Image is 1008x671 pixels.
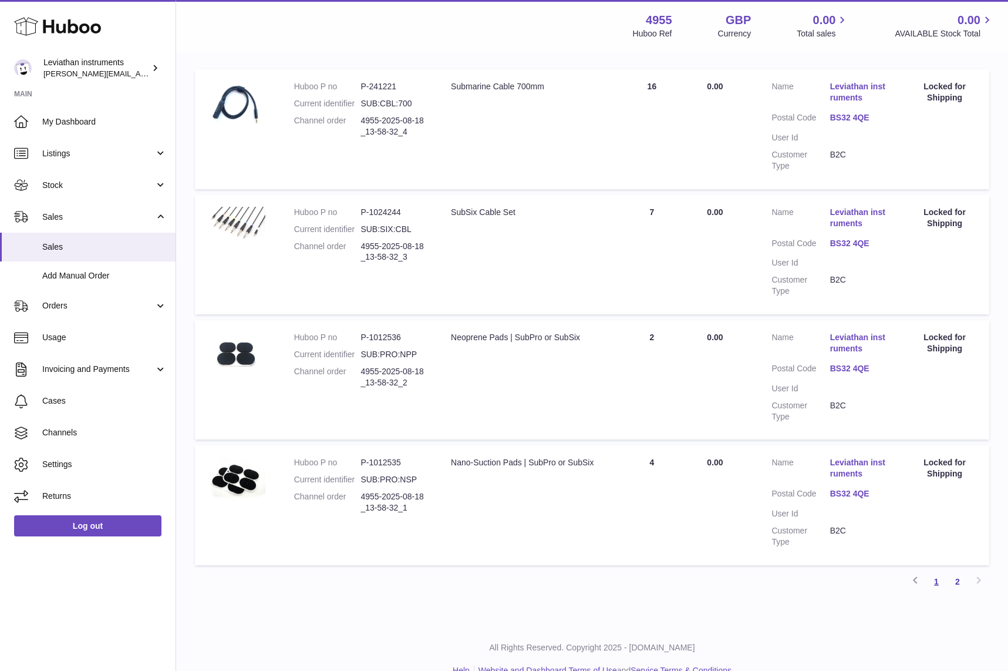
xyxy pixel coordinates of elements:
[294,241,361,263] dt: Channel order
[294,81,361,92] dt: Huboo P no
[771,363,830,377] dt: Postal Code
[360,224,427,235] dd: SUB:SIX:CBL
[771,112,830,126] dt: Postal Code
[207,457,265,501] img: 1727358521.jpg
[294,224,361,235] dt: Current identifier
[294,115,361,137] dt: Channel order
[608,320,695,439] td: 2
[726,12,751,28] strong: GBP
[707,333,723,342] span: 0.00
[771,132,830,143] dt: User Id
[771,488,830,502] dt: Postal Code
[771,274,830,297] dt: Customer Type
[633,28,672,39] div: Huboo Ref
[42,212,154,223] span: Sales
[207,332,265,376] img: 1727358652.jpg
[360,98,427,109] dd: SUB:CBL:700
[830,488,888,499] a: BS32 4QE
[771,383,830,394] dt: User Id
[451,457,596,468] div: Nano-Suction Pads | SubPro or SubSix
[294,98,361,109] dt: Current identifier
[797,12,849,39] a: 0.00 Total sales
[42,459,167,470] span: Settings
[360,207,427,218] dd: P-1024244
[42,332,167,343] span: Usage
[360,81,427,92] dd: P-241221
[43,69,235,78] span: [PERSON_NAME][EMAIL_ADDRESS][DOMAIN_NAME]
[771,400,830,422] dt: Customer Type
[830,149,888,172] dd: B2C
[830,274,888,297] dd: B2C
[42,427,167,438] span: Channels
[771,525,830,548] dt: Customer Type
[42,241,167,253] span: Sales
[294,491,361,514] dt: Channel order
[912,207,977,229] div: Locked for Shipping
[771,332,830,357] dt: Name
[830,207,888,229] a: Leviathan instruments
[360,115,427,137] dd: 4955-2025-08-18_13-58-32_4
[360,474,427,485] dd: SUB:PRO:NSP
[360,241,427,263] dd: 4955-2025-08-18_13-58-32_3
[451,81,596,92] div: Submarine Cable 700mm
[294,349,361,360] dt: Current identifier
[813,12,836,28] span: 0.00
[608,445,695,565] td: 4
[912,332,977,354] div: Locked for Shipping
[830,332,888,354] a: Leviathan instruments
[830,112,888,123] a: BS32 4QE
[707,207,723,217] span: 0.00
[912,457,977,479] div: Locked for Shipping
[294,207,361,218] dt: Huboo P no
[43,57,149,79] div: Leviathan instruments
[360,366,427,388] dd: 4955-2025-08-18_13-58-32_2
[830,238,888,249] a: BS32 4QE
[186,642,999,653] p: All Rights Reserved. Copyright 2025 - [DOMAIN_NAME]
[771,457,830,482] dt: Name
[360,457,427,468] dd: P-1012535
[608,69,695,189] td: 16
[926,571,947,592] a: 1
[42,148,154,159] span: Listings
[646,12,672,28] strong: 4955
[771,207,830,232] dt: Name
[958,12,980,28] span: 0.00
[771,508,830,519] dt: User Id
[895,28,994,39] span: AVAILABLE Stock Total
[797,28,849,39] span: Total sales
[294,457,361,468] dt: Huboo P no
[830,457,888,479] a: Leviathan instruments
[947,571,968,592] a: 2
[294,474,361,485] dt: Current identifier
[360,491,427,514] dd: 4955-2025-08-18_13-58-32_1
[207,81,265,125] img: 49551658773169.jpg
[294,332,361,343] dt: Huboo P no
[718,28,751,39] div: Currency
[830,363,888,374] a: BS32 4QE
[360,349,427,360] dd: SUB:PRO:NPP
[830,400,888,422] dd: B2C
[42,270,167,281] span: Add Manual Order
[42,300,154,311] span: Orders
[771,149,830,172] dt: Customer Type
[608,195,695,314] td: 7
[294,366,361,388] dt: Channel order
[42,491,167,502] span: Returns
[830,525,888,548] dd: B2C
[707,458,723,467] span: 0.00
[42,180,154,191] span: Stock
[771,81,830,106] dt: Name
[42,364,154,375] span: Invoicing and Payments
[42,395,167,407] span: Cases
[895,12,994,39] a: 0.00 AVAILABLE Stock Total
[707,82,723,91] span: 0.00
[912,81,977,103] div: Locked for Shipping
[771,257,830,269] dt: User Id
[451,207,596,218] div: SubSix Cable Set
[42,116,167,128] span: My Dashboard
[360,332,427,343] dd: P-1012536
[451,332,596,343] div: Neoprene Pads | SubPro or SubSix
[14,59,32,77] img: pete@submarinepickup.com
[207,207,265,246] img: 1734003676.jpg
[14,515,161,536] a: Log out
